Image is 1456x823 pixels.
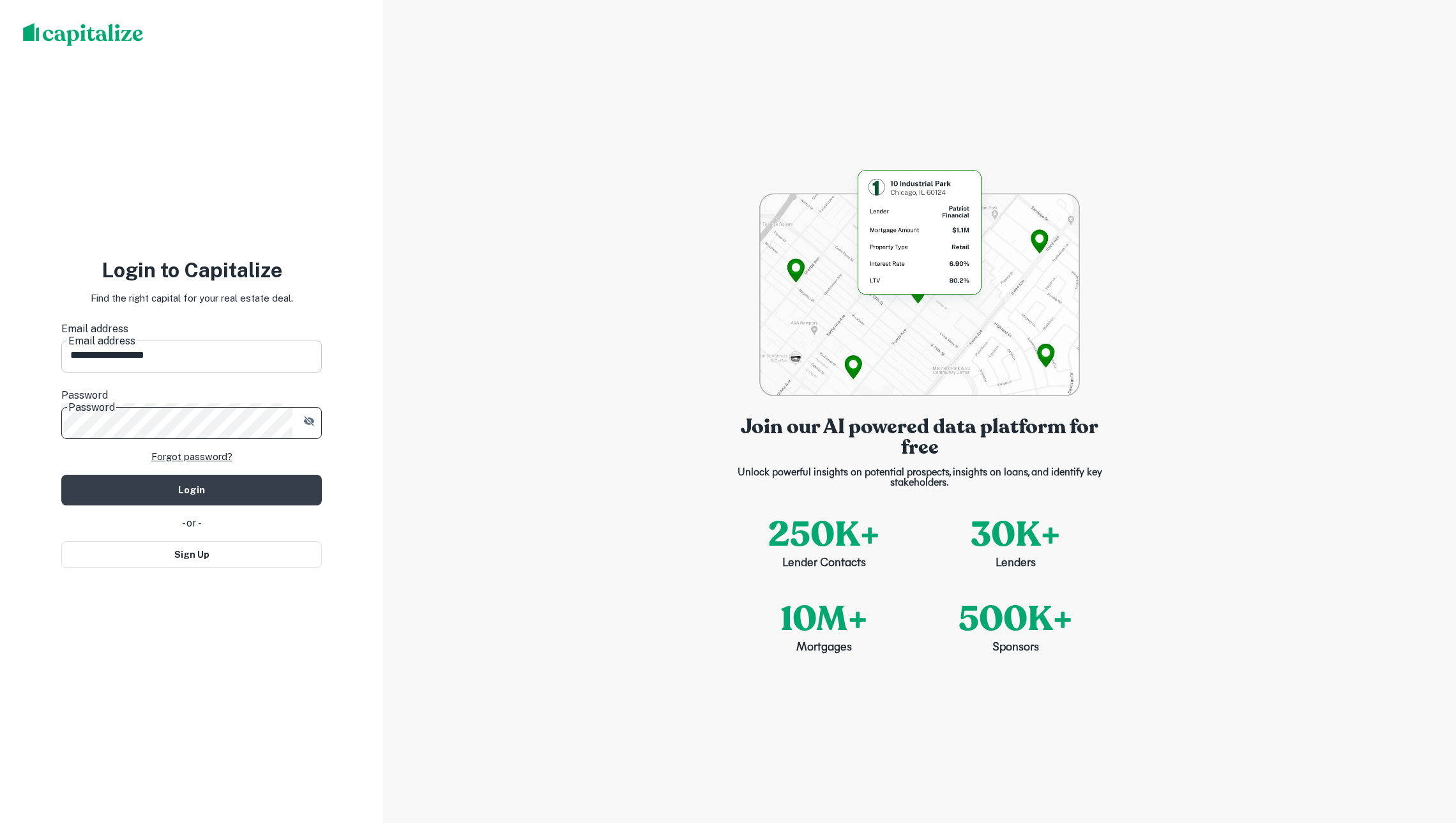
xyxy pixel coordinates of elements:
p: Mortgages [796,640,852,657]
p: Lenders [996,555,1036,573]
p: Join our AI powered data platform for free [728,417,1111,458]
button: Login [61,475,322,505]
p: 10M+ [780,593,868,645]
div: - or - [61,516,322,531]
p: 30K+ [971,509,1061,560]
img: login-bg [759,166,1079,396]
p: Sponsors [992,640,1039,657]
label: Password [61,388,322,403]
button: Sign Up [61,541,322,568]
p: 500K+ [959,593,1073,645]
p: Lender Contacts [782,555,866,573]
img: capitalize-logo.png [23,23,144,46]
iframe: Chat Widget [1392,721,1456,782]
a: Forgot password? [151,449,232,465]
label: Email address [61,321,322,337]
p: Find the right capital for your real estate deal. [91,291,293,306]
p: Unlock powerful insights on potential prospects, insights on loans, and identify key stakeholders. [728,468,1111,488]
p: 250K+ [768,509,880,560]
h3: Login to Capitalize [61,255,322,286]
